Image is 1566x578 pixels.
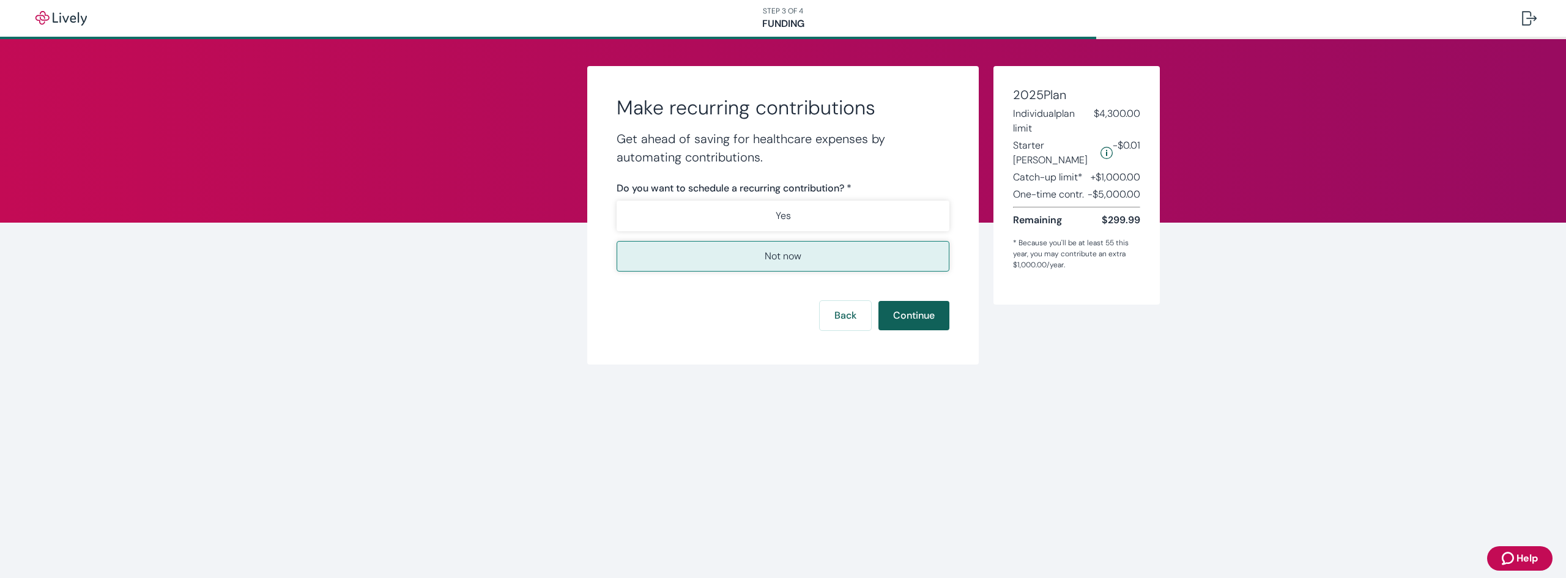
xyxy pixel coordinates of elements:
[765,249,801,264] p: Not now
[776,209,791,223] p: Yes
[617,241,949,272] button: Not now
[617,95,949,120] h2: Make recurring contributions
[1516,551,1538,566] span: Help
[1100,138,1113,168] button: Lively will contribute $0.01 to establish your account
[820,301,871,330] button: Back
[1088,187,1140,202] span: - $5,000.00
[1113,138,1140,168] span: -$0.01
[1102,213,1140,228] span: $299.99
[1512,4,1546,33] button: Log out
[617,181,852,196] label: Do you want to schedule a recurring contribution? *
[1013,213,1062,228] span: Remaining
[1100,147,1113,159] svg: Starter penny details
[1013,187,1084,202] span: One-time contr.
[1091,170,1140,185] span: + $1,000.00
[617,201,949,231] button: Yes
[878,301,949,330] button: Continue
[1013,86,1140,104] h4: 2025 Plan
[1013,106,1094,136] span: Individual plan limit
[1013,138,1096,168] span: Starter [PERSON_NAME]
[1487,546,1553,571] button: Zendesk support iconHelp
[617,130,949,166] h4: Get ahead of saving for healthcare expenses by automating contributions.
[27,11,95,26] img: Lively
[1502,551,1516,566] svg: Zendesk support icon
[1013,237,1140,270] div: * Because you'll be at least 55 this year, you may contribute an extra $1,000.00 /year.
[1094,106,1140,136] span: $4,300.00
[1013,170,1083,185] span: Catch-up limit*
